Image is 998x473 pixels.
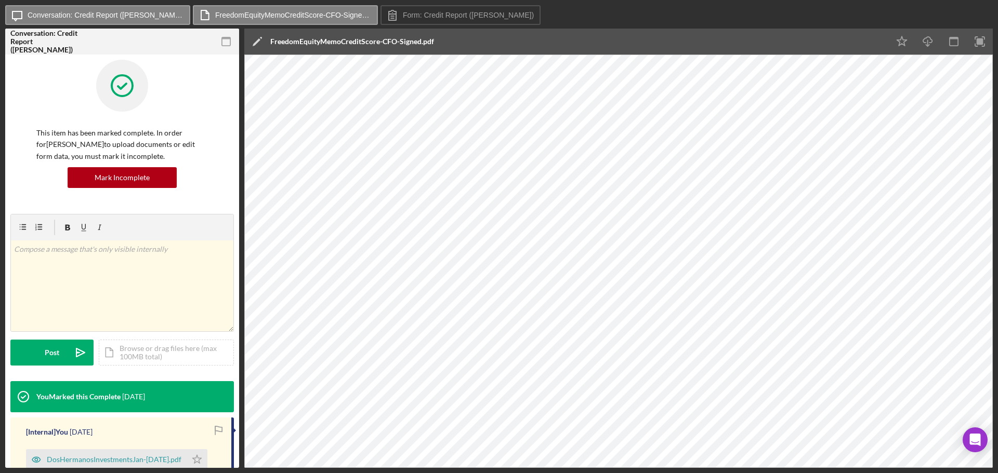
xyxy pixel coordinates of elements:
[28,11,183,19] label: Conversation: Credit Report ([PERSON_NAME])
[380,5,541,25] button: Form: Credit Report ([PERSON_NAME])
[10,29,83,54] div: Conversation: Credit Report ([PERSON_NAME])
[26,449,207,470] button: DosHermanosInvestmentsJan-[DATE].pdf
[10,340,94,366] button: Post
[215,11,371,19] label: FreedomEquityMemoCreditScore-CFO-Signed.pdf
[95,167,150,188] div: Mark Incomplete
[70,428,93,436] time: 2025-09-25 14:13
[270,37,434,46] div: FreedomEquityMemoCreditScore-CFO-Signed.pdf
[963,427,988,452] div: Open Intercom Messenger
[5,5,190,25] button: Conversation: Credit Report ([PERSON_NAME])
[45,340,59,366] div: Post
[122,393,145,401] time: 2025-09-25 14:35
[36,393,121,401] div: You Marked this Complete
[68,167,177,188] button: Mark Incomplete
[193,5,378,25] button: FreedomEquityMemoCreditScore-CFO-Signed.pdf
[36,127,208,162] p: This item has been marked complete. In order for [PERSON_NAME] to upload documents or edit form d...
[403,11,534,19] label: Form: Credit Report ([PERSON_NAME])
[26,428,68,436] div: [Internal] You
[47,455,181,464] div: DosHermanosInvestmentsJan-[DATE].pdf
